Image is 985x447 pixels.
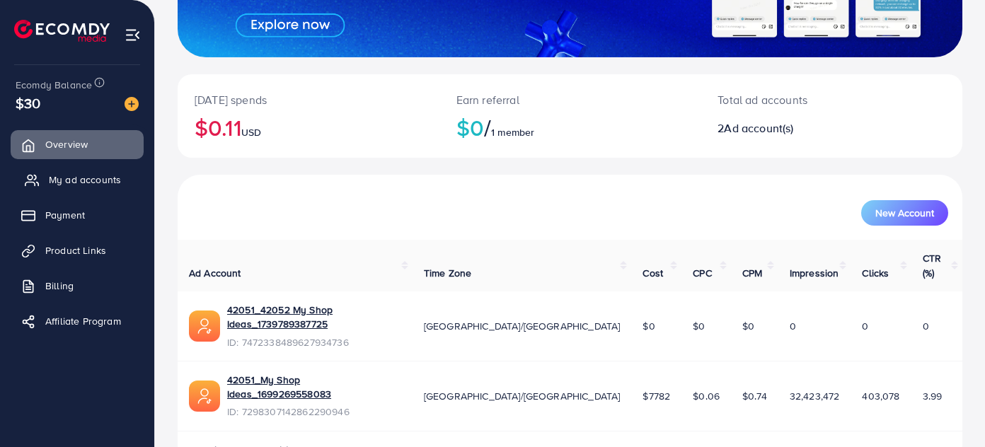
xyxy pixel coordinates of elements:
span: [GEOGRAPHIC_DATA]/[GEOGRAPHIC_DATA] [424,389,621,403]
a: Product Links [11,236,144,265]
span: Ad Account [189,266,241,280]
img: ic-ads-acc.e4c84228.svg [189,381,220,412]
span: My ad accounts [49,173,121,187]
span: Payment [45,208,85,222]
iframe: Chat [925,383,974,436]
span: $0.06 [693,389,720,403]
span: 403,078 [862,389,899,403]
span: $7782 [643,389,670,403]
span: ID: 7298307142862290946 [227,405,401,419]
span: Ecomdy Balance [16,78,92,92]
img: logo [14,20,110,42]
span: [GEOGRAPHIC_DATA]/[GEOGRAPHIC_DATA] [424,319,621,333]
span: Ad account(s) [724,120,793,136]
span: $30 [16,93,40,113]
span: 0 [790,319,796,333]
span: $0 [742,319,754,333]
span: / [484,111,491,144]
span: 1 member [491,125,534,139]
span: 0 [923,319,929,333]
span: New Account [875,208,934,218]
span: CPM [742,266,762,280]
a: Billing [11,272,144,300]
h2: $0.11 [195,114,422,141]
span: ID: 7472338489627934736 [227,335,401,349]
span: 3.99 [923,389,943,403]
img: ic-ads-acc.e4c84228.svg [189,310,220,342]
span: $0 [693,319,705,333]
a: Affiliate Program [11,307,144,335]
a: Overview [11,130,144,158]
span: Overview [45,137,88,151]
h2: $0 [456,114,684,141]
span: 0 [862,319,868,333]
img: image [125,97,139,111]
span: USD [241,125,261,139]
a: My ad accounts [11,166,144,194]
p: [DATE] spends [195,91,422,108]
img: menu [125,27,141,43]
span: CTR (%) [923,251,941,279]
span: Clicks [862,266,889,280]
span: Billing [45,279,74,293]
span: 32,423,472 [790,389,840,403]
h2: 2 [718,122,880,135]
button: New Account [861,200,948,226]
span: CPC [693,266,711,280]
p: Earn referral [456,91,684,108]
span: Cost [643,266,663,280]
a: 42051_My Shop Ideas_1699269558083 [227,373,401,402]
span: Affiliate Program [45,314,121,328]
span: $0.74 [742,389,767,403]
a: 42051_42052 My Shop Ideas_1739789387725 [227,303,401,332]
a: Payment [11,201,144,229]
p: Total ad accounts [718,91,880,108]
span: Time Zone [424,266,471,280]
span: $0 [643,319,655,333]
span: Impression [790,266,839,280]
span: Product Links [45,243,106,257]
